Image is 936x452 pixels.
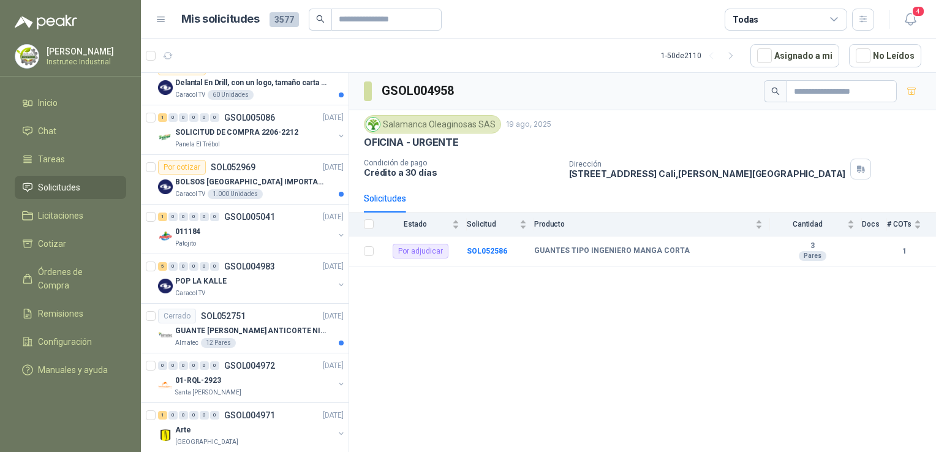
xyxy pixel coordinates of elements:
[38,124,56,138] span: Chat
[38,209,83,222] span: Licitaciones
[158,110,346,149] a: 1 0 0 0 0 0 GSOL005086[DATE] Company LogoSOLICITUD DE COMPRA 2206-2212Panela El Trébol
[168,262,178,271] div: 0
[467,220,517,228] span: Solicitud
[15,148,126,171] a: Tareas
[158,262,167,271] div: 5
[393,244,448,258] div: Por adjudicar
[467,213,534,236] th: Solicitud
[158,80,173,95] img: Company Logo
[168,213,178,221] div: 0
[15,91,126,115] a: Inicio
[770,220,845,228] span: Cantidad
[158,259,346,298] a: 5 0 0 0 0 0 GSOL004983[DATE] Company LogoPOP LA KALLECaracol TV
[38,363,108,377] span: Manuales y ayuda
[158,130,173,145] img: Company Logo
[323,211,344,223] p: [DATE]
[175,127,298,138] p: SOLICITUD DE COMPRA 2206-2212
[201,338,236,348] div: 12 Pares
[15,204,126,227] a: Licitaciones
[15,302,126,325] a: Remisiones
[168,361,178,370] div: 0
[158,113,167,122] div: 1
[323,410,344,421] p: [DATE]
[381,220,450,228] span: Estado
[47,47,123,56] p: [PERSON_NAME]
[189,262,198,271] div: 0
[467,247,507,255] a: SOL052586
[175,424,191,436] p: Arte
[158,160,206,175] div: Por cotizar
[15,330,126,353] a: Configuración
[364,136,459,149] p: OFICINA - URGENTE
[141,56,349,105] a: Por cotizarSOL053008[DATE] Company LogoDelantal En Drill, con un logo, tamaño carta 1 tinta (Se e...
[771,87,780,96] span: search
[158,361,167,370] div: 0
[911,6,925,17] span: 4
[47,58,123,66] p: Instrutec Industrial
[158,309,196,323] div: Cerrado
[168,411,178,420] div: 0
[175,77,328,89] p: Delantal En Drill, con un logo, tamaño carta 1 tinta (Se envia enlacen, como referencia)
[158,411,167,420] div: 1
[323,162,344,173] p: [DATE]
[506,119,551,130] p: 19 ago, 2025
[366,118,380,131] img: Company Logo
[158,328,173,343] img: Company Logo
[175,325,328,337] p: GUANTE [PERSON_NAME] ANTICORTE NIV 5 TALLA L
[38,307,83,320] span: Remisiones
[189,361,198,370] div: 0
[849,44,921,67] button: No Leídos
[141,155,349,205] a: Por cotizarSOL052969[DATE] Company LogoBOLSOS [GEOGRAPHIC_DATA] IMPORTADO [GEOGRAPHIC_DATA]-397-1...
[569,168,846,179] p: [STREET_ADDRESS] Cali , [PERSON_NAME][GEOGRAPHIC_DATA]
[208,189,263,199] div: 1.000 Unidades
[38,153,65,166] span: Tareas
[179,113,188,122] div: 0
[175,276,227,287] p: POP LA KALLE
[175,375,221,386] p: 01-RQL-2923
[750,44,839,67] button: Asignado a mi
[210,411,219,420] div: 0
[208,90,254,100] div: 60 Unidades
[364,159,559,167] p: Condición de pago
[168,113,178,122] div: 0
[569,160,846,168] p: Dirección
[534,220,753,228] span: Producto
[323,112,344,124] p: [DATE]
[15,358,126,382] a: Manuales y ayuda
[141,304,349,353] a: CerradoSOL052751[DATE] Company LogoGUANTE [PERSON_NAME] ANTICORTE NIV 5 TALLA LAlmatec12 Pares
[38,96,58,110] span: Inicio
[733,13,758,26] div: Todas
[323,261,344,273] p: [DATE]
[175,140,220,149] p: Panela El Trébol
[189,113,198,122] div: 0
[179,213,188,221] div: 0
[175,176,328,188] p: BOLSOS [GEOGRAPHIC_DATA] IMPORTADO [GEOGRAPHIC_DATA]-397-1
[224,213,275,221] p: GSOL005041
[364,167,559,178] p: Crédito a 30 días
[661,46,741,66] div: 1 - 50 de 2110
[38,335,92,348] span: Configuración
[175,437,238,447] p: [GEOGRAPHIC_DATA]
[200,262,209,271] div: 0
[887,213,936,236] th: # COTs
[887,220,911,228] span: # COTs
[364,192,406,205] div: Solicitudes
[210,113,219,122] div: 0
[381,213,467,236] th: Estado
[158,209,346,249] a: 1 0 0 0 0 0 GSOL005041[DATE] Company Logo011184Patojito
[175,189,205,199] p: Caracol TV
[200,411,209,420] div: 0
[323,311,344,322] p: [DATE]
[224,361,275,370] p: GSOL004972
[38,181,80,194] span: Solicitudes
[175,226,200,238] p: 011184
[224,113,275,122] p: GSOL005086
[382,81,456,100] h3: GSOL004958
[899,9,921,31] button: 4
[158,179,173,194] img: Company Logo
[158,229,173,244] img: Company Logo
[364,115,501,134] div: Salamanca Oleaginosas SAS
[799,251,826,261] div: Pares
[224,262,275,271] p: GSOL004983
[15,176,126,199] a: Solicitudes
